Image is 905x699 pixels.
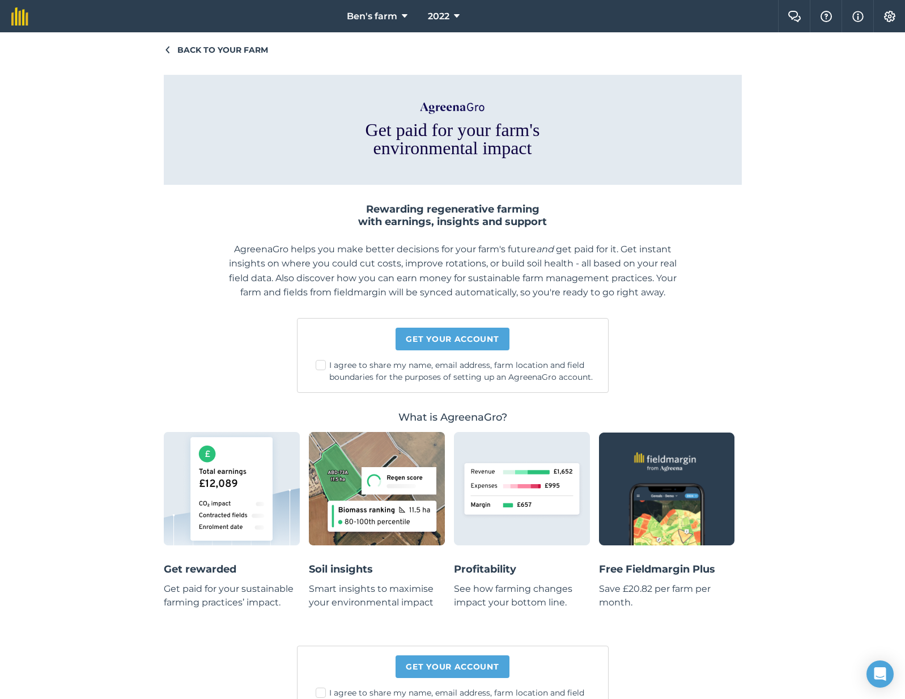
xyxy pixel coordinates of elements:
[536,244,554,255] em: and
[316,359,599,383] label: I agree to share my name, email address, farm location and field boundaries for the purposes of s...
[226,242,679,300] p: AgreenaGro helps you make better decisions for your farm's future get paid for it. Get instant in...
[396,328,509,350] a: Get your account
[819,11,833,22] img: A question mark icon
[866,660,894,688] div: Open Intercom Messenger
[309,561,445,578] h4: Soil insights
[164,44,742,56] a: Back to your farm
[454,561,590,578] h4: Profitability
[337,121,568,157] h1: Get paid for your farm's environmental impact
[599,561,735,578] h4: Free Fieldmargin Plus
[454,432,590,545] img: Graphic showing revenue calculation in AgreenaGro
[852,10,864,23] img: svg+xml;base64,PHN2ZyB4bWxucz0iaHR0cDovL3d3dy53My5vcmcvMjAwMC9zdmciIHdpZHRoPSIxNyIgaGVpZ2h0PSIxNy...
[11,7,28,26] img: fieldmargin Logo
[599,433,735,545] img: Graphic showing fieldmargin mobile app
[454,582,590,609] p: See how farming changes impact your bottom line.
[164,432,300,545] img: Graphic showing total earnings in AgreenaGro
[347,10,397,23] span: Ben's farm
[883,11,896,22] img: A cog icon
[309,432,445,545] img: Graphic showing soil insights in AgreenaGro
[788,11,801,22] img: Two speech bubbles overlapping with the left bubble in the forefront
[599,582,735,609] p: Save £20.82 per farm per month.
[164,411,742,424] h3: What is AgreenaGro?
[177,44,268,56] span: Back to your farm
[354,203,552,228] h2: Rewarding regenerative farming with earnings, insights and support
[428,10,449,23] span: 2022
[396,655,509,678] a: Get your account
[164,561,300,578] h4: Get rewarded
[309,582,445,609] p: Smart insights to maximise your environmental impact
[164,582,300,609] p: Get paid for your sustainable farming practices’ impact.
